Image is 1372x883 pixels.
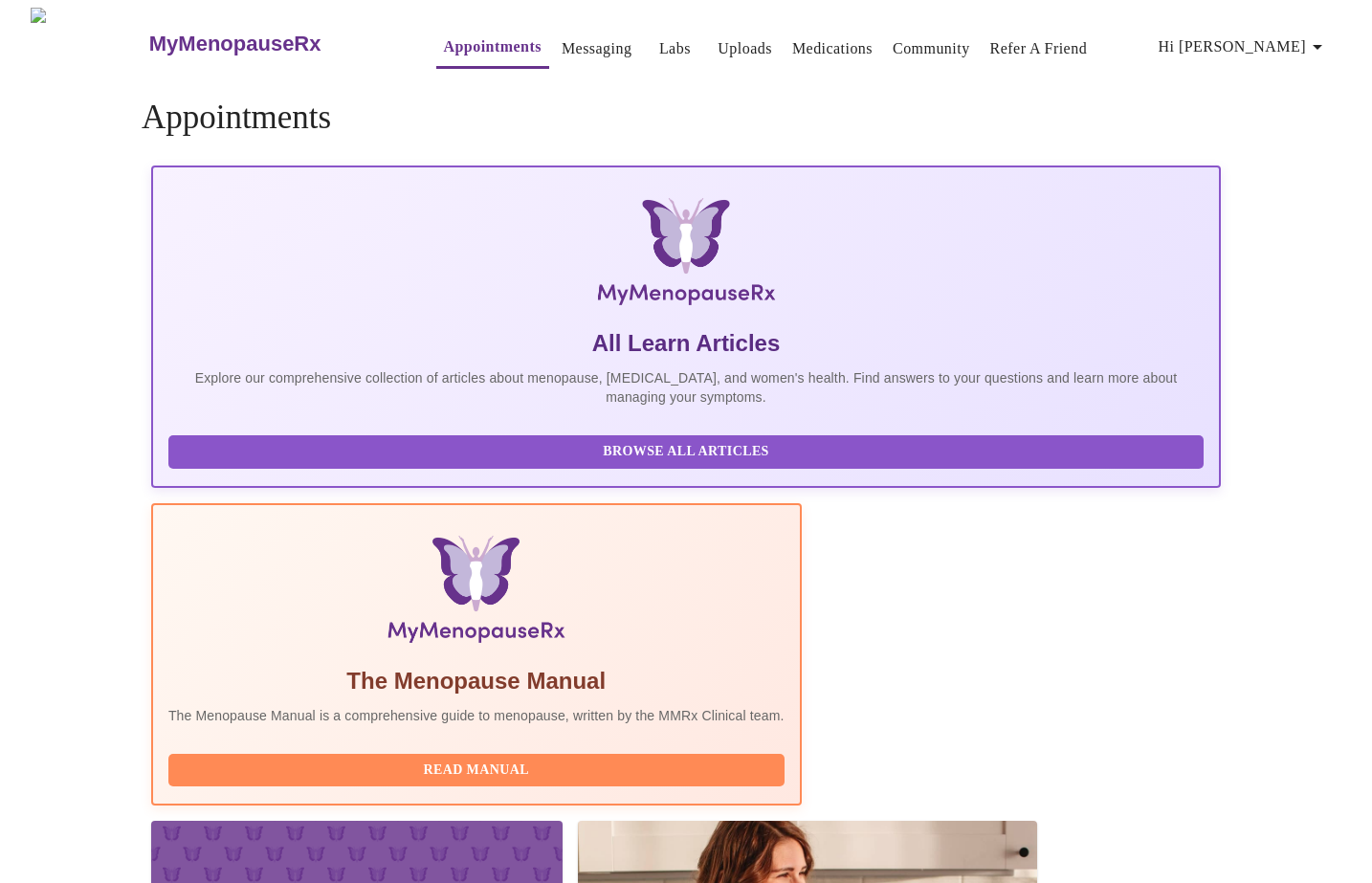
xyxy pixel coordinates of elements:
[168,368,1204,407] p: Explore our comprehensive collection of articles about menopause, [MEDICAL_DATA], and women's hea...
[31,8,146,79] img: MyMenopauseRx Logo
[168,435,1204,469] button: Browse All Articles
[792,35,873,62] a: Medications
[554,30,639,68] button: Messaging
[168,442,1208,458] a: Browse All Articles
[644,30,705,68] button: Labs
[1159,33,1329,60] span: Hi [PERSON_NAME]
[329,198,1043,313] img: MyMenopauseRx Logo
[168,761,789,777] a: Read Manual
[710,30,780,68] button: Uploads
[168,706,785,725] p: The Menopause Manual is a comprehensive guide to menopause, written by the MMRx Clinical team.
[266,536,686,651] img: Menopause Manual
[149,32,321,56] h3: MyMenopauseRx
[885,30,978,68] button: Community
[168,328,1204,359] h5: All Learn Articles
[444,33,542,60] a: Appointments
[168,666,785,696] h5: The Menopause Manual
[785,30,880,68] button: Medications
[168,754,785,787] button: Read Manual
[990,35,1088,62] a: Refer a Friend
[1151,28,1337,66] button: Hi [PERSON_NAME]
[146,11,397,77] a: MyMenopauseRx
[188,440,1184,464] span: Browse All Articles
[893,35,970,62] a: Community
[659,35,691,62] a: Labs
[436,28,549,69] button: Appointments
[142,99,1230,137] h4: Appointments
[562,35,631,62] a: Messaging
[188,759,765,783] span: Read Manual
[718,35,772,62] a: Uploads
[983,30,1095,68] button: Refer a Friend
